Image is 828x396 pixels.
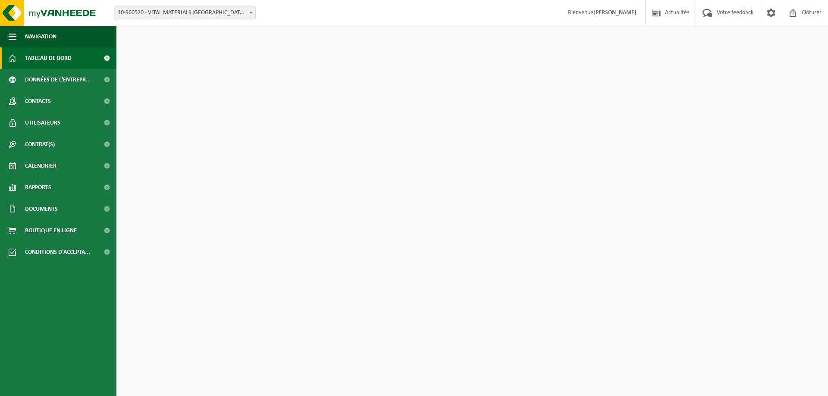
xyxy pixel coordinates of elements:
span: 10-960520 - VITAL MATERIALS BELGIUM S.A. - TILLY [114,7,255,19]
span: Tableau de bord [25,47,72,69]
span: Utilisateurs [25,112,60,134]
span: Documents [25,198,58,220]
span: Contacts [25,90,51,112]
span: Boutique en ligne [25,220,77,241]
span: Rapports [25,177,51,198]
span: Conditions d'accepta... [25,241,90,263]
span: Contrat(s) [25,134,55,155]
strong: [PERSON_NAME] [593,9,637,16]
span: Données de l'entrepr... [25,69,91,90]
span: 10-960520 - VITAL MATERIALS BELGIUM S.A. - TILLY [114,6,256,19]
span: Navigation [25,26,56,47]
span: Calendrier [25,155,56,177]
